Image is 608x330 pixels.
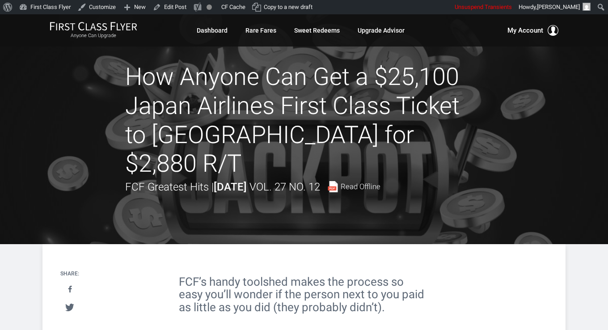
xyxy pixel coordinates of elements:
strong: [DATE] [214,181,247,193]
a: Dashboard [197,22,228,38]
a: First Class FlyerAnyone Can Upgrade [50,21,137,39]
a: Tweet [61,299,79,316]
a: Sweet Redeems [294,22,340,38]
img: First Class Flyer [50,21,137,31]
span: My Account [507,25,543,36]
button: My Account [507,25,558,36]
span: Vol. 27 No. 12 [249,181,320,193]
a: Rare Fares [245,22,276,38]
a: Share [61,281,79,298]
span: Read Offline [341,183,380,190]
span: [PERSON_NAME] [537,4,580,10]
div: FCF Greatest Hits | [125,178,380,195]
h4: Share: [60,271,79,277]
a: Upgrade Advisor [358,22,405,38]
span: Unsuspend Transients [455,4,512,10]
a: Read Offline [327,181,380,192]
small: Anyone Can Upgrade [50,33,137,39]
h1: How Anyone Can Get a $25,100 Japan Airlines First Class Ticket to [GEOGRAPHIC_DATA] for $2,880 R/T [125,63,483,178]
h2: FCF’s handy toolshed makes the process so easy you’ll wonder if the person next to you paid as li... [179,275,429,314]
img: pdf-file.svg [327,181,338,192]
